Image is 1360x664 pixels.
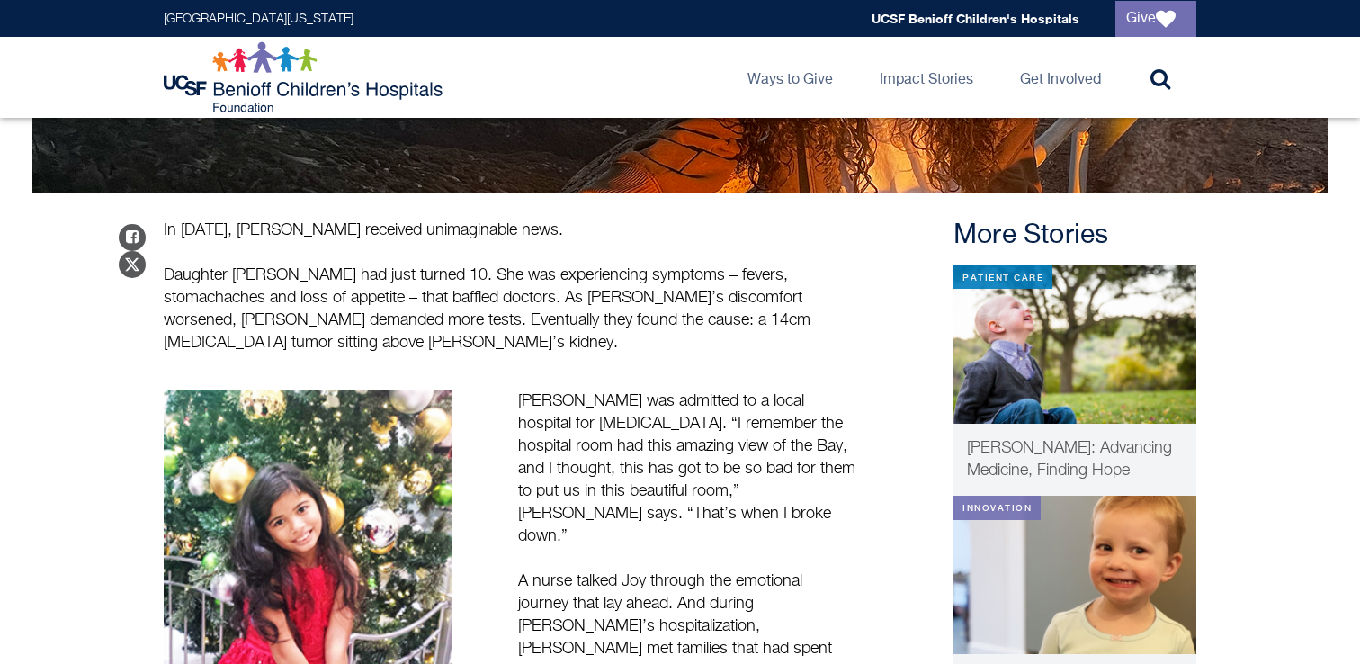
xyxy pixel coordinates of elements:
[953,265,1196,424] img: nicholas-thumb.png
[733,37,847,118] a: Ways to Give
[164,13,353,25] a: [GEOGRAPHIC_DATA][US_STATE]
[164,265,856,354] p: Daughter [PERSON_NAME] had just turned 10. She was experiencing symptoms – fevers, stomachaches a...
[164,220,856,242] p: In [DATE], [PERSON_NAME] received unimaginable news.
[164,41,447,113] img: Logo for UCSF Benioff Children's Hospitals Foundation
[953,265,1052,289] div: Patient Care
[1006,37,1115,118] a: Get Involved
[953,265,1196,496] a: Patient Care [PERSON_NAME]: Advancing Medicine, Finding Hope
[953,496,1041,520] div: Innovation
[872,11,1079,26] a: UCSF Benioff Children's Hospitals
[953,220,1196,252] h2: More Stories
[967,440,1172,479] span: [PERSON_NAME]: Advancing Medicine, Finding Hope
[953,496,1196,655] img: Rory smiling
[1115,1,1196,37] a: Give
[865,37,988,118] a: Impact Stories
[518,390,856,548] p: [PERSON_NAME] was admitted to a local hospital for [MEDICAL_DATA]. “I remember the hospital room ...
